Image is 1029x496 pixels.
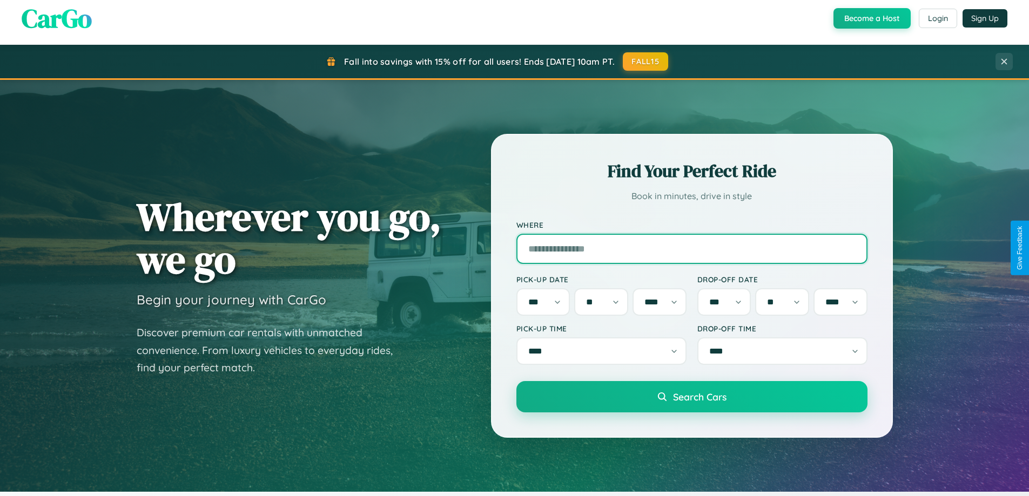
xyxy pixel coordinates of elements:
label: Where [516,220,867,229]
label: Drop-off Date [697,275,867,284]
span: Search Cars [673,391,727,403]
button: Sign Up [963,9,1007,28]
label: Pick-up Date [516,275,687,284]
p: Discover premium car rentals with unmatched convenience. From luxury vehicles to everyday rides, ... [137,324,407,377]
span: Fall into savings with 15% off for all users! Ends [DATE] 10am PT. [344,56,615,67]
p: Book in minutes, drive in style [516,188,867,204]
button: FALL15 [623,52,668,71]
label: Pick-up Time [516,324,687,333]
label: Drop-off Time [697,324,867,333]
h3: Begin your journey with CarGo [137,291,326,308]
button: Become a Host [833,8,911,29]
h2: Find Your Perfect Ride [516,159,867,183]
button: Search Cars [516,381,867,412]
button: Login [919,9,957,28]
div: Give Feedback [1016,226,1024,270]
h1: Wherever you go, we go [137,195,441,281]
span: CarGo [22,1,92,36]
